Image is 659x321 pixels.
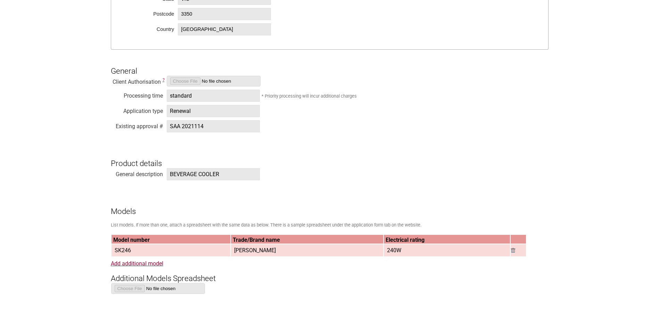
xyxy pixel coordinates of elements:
h3: Models [111,195,549,216]
th: Trade/Brand name [231,235,383,244]
small: List models. If more than one, attach a spreadsheet with the same data as below. There is a sampl... [111,222,421,228]
span: 3350 [178,8,271,20]
small: * Priority processing will incur additional charges [262,93,357,99]
div: Application type [111,106,163,113]
div: Processing time [111,91,163,98]
div: Postcode [122,9,174,16]
span: BEVERAGE COOLER [167,168,260,180]
th: Model number [112,235,230,244]
span: [PERSON_NAME] [231,245,279,256]
span: SK246 [112,245,134,256]
a: Add additional model [111,260,163,267]
span: SAA 2021114 [167,120,260,132]
span: [GEOGRAPHIC_DATA] [178,23,271,35]
div: Client Authorisation [111,77,163,84]
div: Existing approval # [111,121,163,128]
div: Country [122,24,174,31]
span: 240W [384,245,404,256]
h3: Additional Models Spreadsheet [111,262,549,283]
img: Remove [511,248,515,253]
th: Electrical rating [384,235,510,244]
h3: General [111,55,549,76]
div: General description [111,169,163,176]
span: standard [167,90,260,102]
span: Renewal [167,105,260,117]
span: Consultants must upload a copy of the Letter of Authorisation and Terms, Conditions and Obligatio... [163,77,165,82]
h3: Product details [111,147,549,168]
